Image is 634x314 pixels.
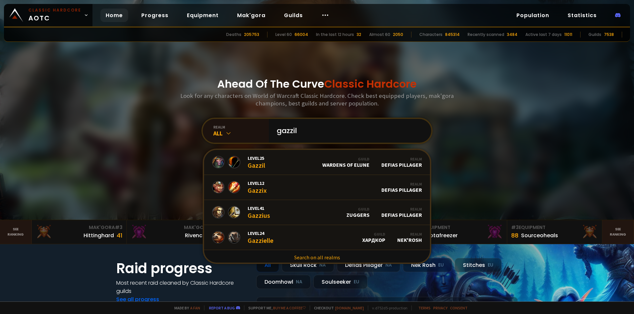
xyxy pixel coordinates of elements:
div: Stitches [455,258,502,272]
div: All [213,129,269,137]
div: Level 60 [275,32,292,38]
input: Search a character... [273,119,423,143]
a: Population [511,9,554,22]
a: Mak'Gora#3Hittinghard41 [32,220,127,244]
div: Equipment [511,224,598,231]
div: Mak'Gora [36,224,123,231]
div: In the last 12 hours [316,32,354,38]
h1: Ahead Of The Curve [217,76,417,92]
h3: Look for any characters on World of Warcraft Classic Hardcore. Check best equipped players, mak'g... [178,92,456,107]
a: Search on all realms [204,250,430,265]
a: Seeranking [602,220,634,244]
div: 11011 [564,32,572,38]
div: Mak'Gora [131,224,218,231]
a: Report a bug [209,305,235,310]
div: 845314 [445,32,460,38]
div: Doomhowl [256,275,311,289]
div: Defias Pillager [381,157,422,168]
div: Guild [346,207,370,212]
div: Nek'Rosh [397,232,422,243]
div: Defias Pillager [381,182,422,193]
a: [DOMAIN_NAME] [335,305,364,310]
small: NA [385,262,392,269]
div: Almost 60 [369,32,390,38]
a: See all progress [116,296,159,303]
div: Defias Pillager [337,258,400,272]
a: Classic HardcoreAOTC [4,4,92,26]
small: Classic Hardcore [28,7,81,13]
small: EU [354,279,359,285]
div: Skull Rock [282,258,334,272]
div: Active last 7 days [525,32,562,38]
div: Realm [381,182,422,186]
h4: Most recent raid cleaned by Classic Hardcore guilds [116,279,248,295]
small: NA [296,279,302,285]
a: Level41GazziusGuildZUGGERSRealmDefias Pillager [204,200,430,225]
div: 3484 [507,32,517,38]
small: EU [488,262,493,269]
a: Terms [418,305,431,310]
div: Rivench [185,231,206,240]
span: v. d752d5 - production [368,305,407,310]
span: Level 24 [248,230,273,236]
span: Level 12 [248,180,267,186]
a: Progress [136,9,174,22]
div: Equipment [416,224,503,231]
div: ZUGGERS [346,207,370,218]
a: Guilds [279,9,308,22]
span: AOTC [28,7,81,23]
div: All [256,258,279,272]
small: EU [438,262,444,269]
a: a fan [190,305,200,310]
div: Guilds [588,32,601,38]
a: Mak'Gora#2Rivench100 [127,220,222,244]
div: Gazzil [248,155,265,169]
div: 88 [511,231,518,240]
a: Mak'gora [232,9,271,22]
div: 2050 [393,32,403,38]
h1: Raid progress [116,258,248,279]
div: Defias Pillager [381,207,422,218]
div: Gazzius [248,205,270,219]
div: Guild [362,232,385,237]
a: Level24GazzielleGuildХАРДКОРRealmNek'Rosh [204,225,430,250]
div: 41 [117,231,123,240]
div: Realm [381,157,422,161]
div: ХАРДКОР [362,232,385,243]
div: 205753 [244,32,259,38]
div: Realm [397,232,422,237]
div: Sourceoheals [521,231,558,240]
a: Level25GazzilGuildWardens of EluneRealmDefias Pillager [204,150,430,175]
div: Gazzielle [248,230,273,244]
span: Level 41 [248,205,270,211]
div: Soulseeker [313,275,368,289]
a: Consent [450,305,468,310]
div: Nek'Rosh [403,258,452,272]
span: # 3 [511,224,519,231]
div: Wardens of Elune [322,157,370,168]
a: Statistics [562,9,602,22]
div: Deaths [226,32,241,38]
div: Characters [419,32,442,38]
span: # 3 [115,224,123,231]
div: realm [213,125,269,129]
a: Buy me a coffee [273,305,306,310]
span: Support me, [244,305,306,310]
div: Gazzix [248,180,267,194]
a: #3Equipment88Sourceoheals [507,220,602,244]
div: Hittinghard [84,231,114,240]
a: Privacy [433,305,447,310]
div: Guild [322,157,370,161]
a: Equipment [182,9,224,22]
a: Level12GazzixRealmDefias Pillager [204,175,430,200]
div: 7538 [604,32,614,38]
div: 32 [357,32,361,38]
div: Recently scanned [468,32,504,38]
div: Notafreezer [426,231,458,240]
span: Level 25 [248,155,265,161]
div: Realm [381,207,422,212]
div: 66004 [295,32,308,38]
a: Home [100,9,128,22]
a: #2Equipment88Notafreezer [412,220,507,244]
small: NA [319,262,326,269]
